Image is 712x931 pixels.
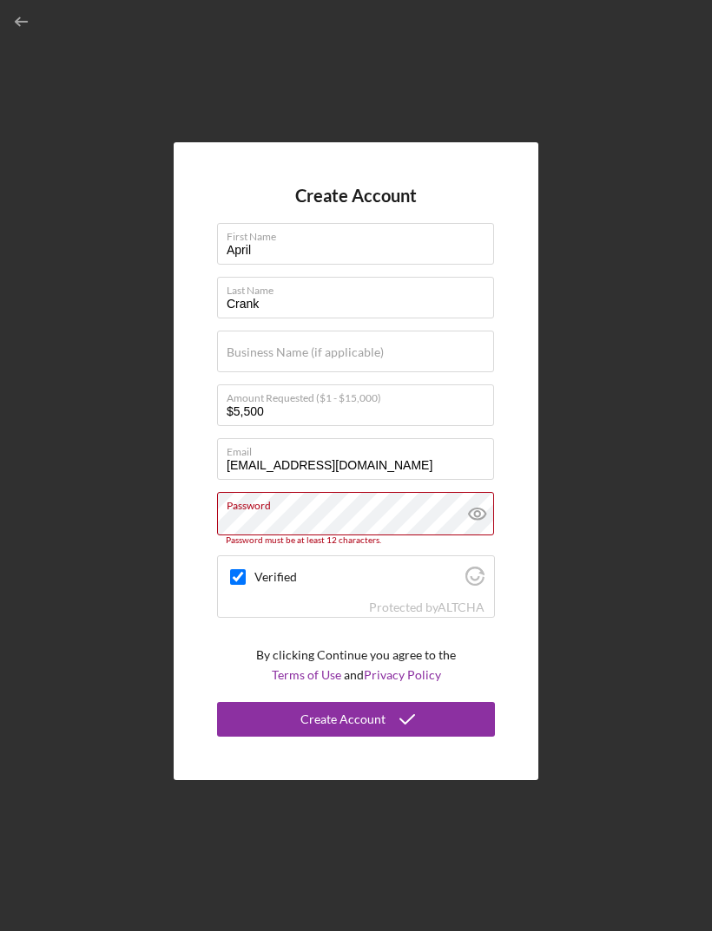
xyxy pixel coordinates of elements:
[227,345,384,359] label: Business Name (if applicable)
[364,667,441,682] a: Privacy Policy
[217,702,495,737] button: Create Account
[227,385,494,404] label: Amount Requested ($1 - $15,000)
[217,535,495,546] div: Password must be at least 12 characters.
[256,646,456,685] p: By clicking Continue you agree to the and
[272,667,341,682] a: Terms of Use
[254,570,460,584] label: Verified
[227,224,494,243] label: First Name
[227,439,494,458] label: Email
[295,186,417,206] h4: Create Account
[227,493,494,512] label: Password
[465,574,485,588] a: Visit Altcha.org
[438,600,485,614] a: Visit Altcha.org
[369,600,485,614] div: Protected by
[227,278,494,297] label: Last Name
[300,702,386,737] div: Create Account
